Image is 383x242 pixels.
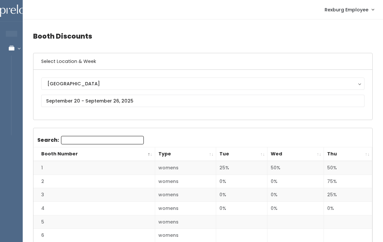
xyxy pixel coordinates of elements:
td: 3 [33,188,155,202]
td: 1 [33,161,155,175]
td: 5 [33,215,155,229]
td: womens [155,161,216,175]
td: womens [155,188,216,202]
input: September 20 - September 26, 2025 [41,95,364,107]
button: [GEOGRAPHIC_DATA] [41,78,364,90]
h4: Booth Discounts [33,27,373,45]
td: 25% [216,161,267,175]
a: Rexburg Employee [318,3,380,17]
label: Search: [37,136,144,144]
td: 50% [324,161,372,175]
td: 25% [324,188,372,202]
td: 0% [216,202,267,215]
input: Search: [61,136,144,144]
td: 0% [216,175,267,188]
td: 0% [216,188,267,202]
th: Wed: activate to sort column ascending [267,147,324,161]
td: 0% [324,202,372,215]
th: Type: activate to sort column ascending [155,147,216,161]
th: Booth Number: activate to sort column descending [33,147,155,161]
td: womens [155,215,216,229]
td: 4 [33,202,155,215]
td: 0% [267,175,324,188]
td: womens [155,202,216,215]
th: Tue: activate to sort column ascending [216,147,267,161]
td: 0% [267,202,324,215]
h6: Select Location & Week [33,53,372,70]
td: 2 [33,175,155,188]
div: [GEOGRAPHIC_DATA] [47,80,358,87]
td: womens [155,175,216,188]
span: Rexburg Employee [325,6,368,13]
th: Thu: activate to sort column ascending [324,147,372,161]
td: 75% [324,175,372,188]
td: 50% [267,161,324,175]
td: 0% [267,188,324,202]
